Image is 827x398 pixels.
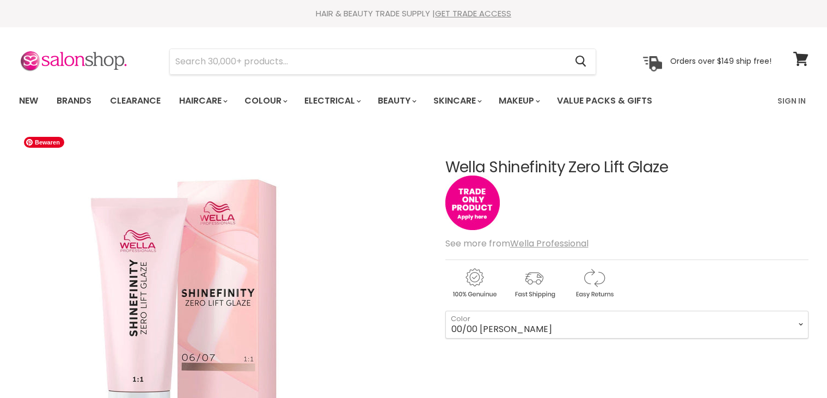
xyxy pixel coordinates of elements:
input: Search [170,49,567,74]
a: GET TRADE ACCESS [435,8,511,19]
a: Makeup [491,89,547,112]
a: Beauty [370,89,423,112]
a: Electrical [296,89,367,112]
nav: Main [5,85,822,117]
span: Bewaren [24,137,64,148]
a: Haircare [171,89,234,112]
a: New [11,89,46,112]
a: Colour [236,89,294,112]
div: HAIR & BEAUTY TRADE SUPPLY | [5,8,822,19]
form: Product [169,49,596,75]
a: Skincare [425,89,488,112]
button: Search [567,49,596,74]
ul: Main menu [11,85,716,117]
img: tradeonly_small.jpg [445,176,500,230]
a: Clearance [102,89,169,112]
a: Sign In [771,89,812,112]
h1: Wella Shinefinity Zero Lift Glaze [445,159,808,176]
img: genuine.gif [445,267,503,300]
img: shipping.gif [505,267,563,300]
a: Wella Professional [510,237,589,250]
img: returns.gif [565,267,623,300]
span: See more from [445,237,589,250]
a: Value Packs & Gifts [549,89,660,112]
a: Brands [48,89,100,112]
p: Orders over $149 ship free! [670,56,771,66]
